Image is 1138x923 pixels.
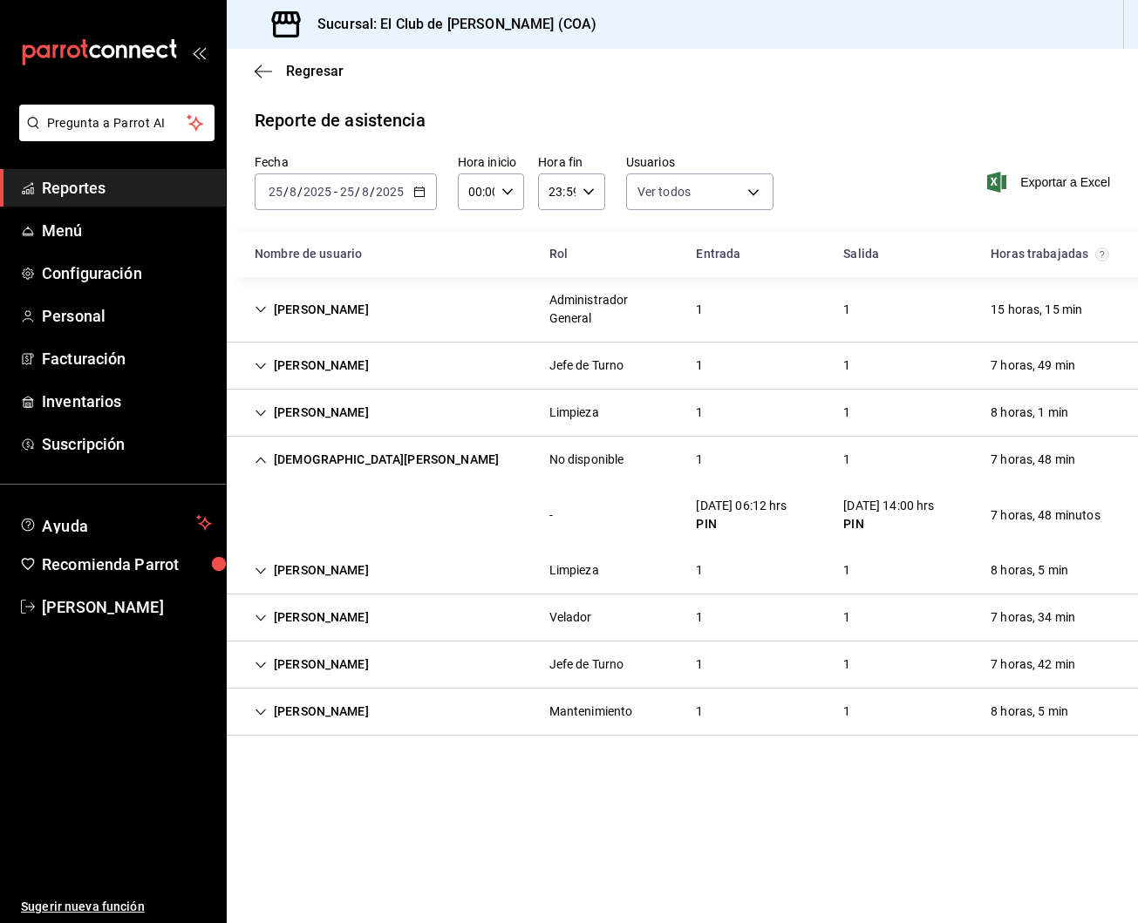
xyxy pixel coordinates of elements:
[241,601,383,634] div: Cell
[19,105,215,141] button: Pregunta a Parrot AI
[227,594,1138,641] div: Row
[682,554,717,587] div: Cell
[549,291,669,328] div: Administrador General
[42,304,212,328] span: Personal
[829,397,864,429] div: Cell
[549,608,592,627] div: Velador
[227,390,1138,437] div: Row
[682,648,717,681] div: Cell
[42,512,189,533] span: Ayuda
[286,63,344,79] span: Regresar
[370,185,375,199] span: /
[535,284,683,335] div: Cell
[977,397,1082,429] div: Cell
[375,185,405,199] input: ----
[227,437,1138,483] div: Row
[227,231,1138,277] div: Head
[538,156,605,168] label: Hora fin
[535,444,638,476] div: Cell
[21,898,212,916] span: Sugerir nueva función
[42,261,212,285] span: Configuración
[535,238,683,270] div: HeadCell
[535,601,606,634] div: Cell
[682,696,717,728] div: Cell
[829,490,948,540] div: Cell
[535,350,638,382] div: Cell
[843,497,934,515] div: [DATE] 14:00 hrs
[696,515,787,533] div: PIN
[549,356,624,375] div: Jefe de Turno
[843,515,934,533] div: PIN
[977,554,1082,587] div: Cell
[42,347,212,370] span: Facturación
[829,238,977,270] div: HeadCell
[227,689,1138,736] div: Row
[268,185,283,199] input: --
[241,350,383,382] div: Cell
[549,561,599,580] div: Limpieza
[682,397,717,429] div: Cell
[192,45,206,59] button: open_drawer_menu
[227,231,1138,736] div: Container
[549,506,553,525] div: -
[626,156,773,168] label: Usuarios
[535,554,613,587] div: Cell
[977,648,1089,681] div: Cell
[255,156,437,168] label: Fecha
[241,648,383,681] div: Cell
[977,696,1082,728] div: Cell
[241,397,383,429] div: Cell
[42,390,212,413] span: Inventarios
[549,451,624,469] div: No disponible
[682,238,829,270] div: HeadCell
[255,107,426,133] div: Reporte de asistencia
[241,444,513,476] div: Cell
[283,185,289,199] span: /
[829,294,864,326] div: Cell
[334,185,337,199] span: -
[549,655,624,674] div: Jefe de Turno
[241,238,535,270] div: HeadCell
[977,294,1096,326] div: Cell
[682,294,717,326] div: Cell
[458,156,525,168] label: Hora inicio
[42,176,212,200] span: Reportes
[241,294,383,326] div: Cell
[42,219,212,242] span: Menú
[977,499,1114,532] div: Cell
[829,601,864,634] div: Cell
[227,343,1138,390] div: Row
[977,601,1089,634] div: Cell
[977,444,1089,476] div: Cell
[303,185,332,199] input: ----
[682,601,717,634] div: Cell
[829,444,864,476] div: Cell
[42,553,212,576] span: Recomienda Parrot
[289,185,297,199] input: --
[977,238,1124,270] div: HeadCell
[549,702,633,721] div: Mantenimiento
[696,497,787,515] div: [DATE] 06:12 hrs
[1095,248,1109,261] svg: El total de horas trabajadas por usuario es el resultado de la suma redondeada del registro de ho...
[829,350,864,382] div: Cell
[227,547,1138,594] div: Row
[535,397,613,429] div: Cell
[829,696,864,728] div: Cell
[637,183,691,200] span: Ver todos
[227,277,1138,343] div: Row
[227,641,1138,689] div: Row
[255,63,344,79] button: Regresar
[42,595,212,619] span: [PERSON_NAME]
[303,14,596,35] h3: Sucursal: El Club de [PERSON_NAME] (COA)
[12,126,215,145] a: Pregunta a Parrot AI
[361,185,370,199] input: --
[227,483,1138,547] div: Row
[355,185,360,199] span: /
[535,499,567,532] div: Cell
[339,185,355,199] input: --
[42,432,212,456] span: Suscripción
[991,172,1110,193] button: Exportar a Excel
[241,554,383,587] div: Cell
[47,114,187,132] span: Pregunta a Parrot AI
